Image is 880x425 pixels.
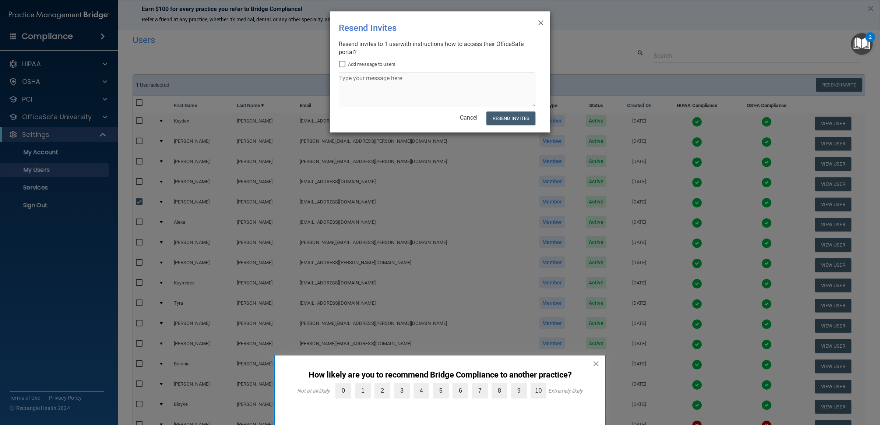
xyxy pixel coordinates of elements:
label: Add message to users [339,60,395,69]
span: × [538,14,544,29]
label: 9 [511,383,527,399]
label: 7 [472,383,488,399]
div: 2 [869,37,872,47]
label: 8 [492,383,507,399]
label: 3 [394,383,410,399]
div: Not at all likely [297,388,330,394]
button: Open Resource Center, 2 new notifications [851,33,873,55]
label: 5 [433,383,449,399]
p: How likely are you to recommend Bridge Compliance to another practice? [290,370,590,380]
label: 10 [531,383,546,399]
label: 2 [374,383,390,399]
div: Extremely likely [548,388,583,394]
label: 4 [413,383,429,399]
label: 0 [335,383,351,399]
a: Cancel [460,114,478,121]
label: 6 [453,383,468,399]
label: 1 [355,383,371,399]
button: Close [592,358,599,369]
div: Resend Invites [339,17,511,39]
button: Resend Invites [486,111,535,125]
div: Resend invites to 1 user with instructions how to access their OfficeSafe portal? [339,40,535,56]
input: Add message to users [339,61,347,67]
